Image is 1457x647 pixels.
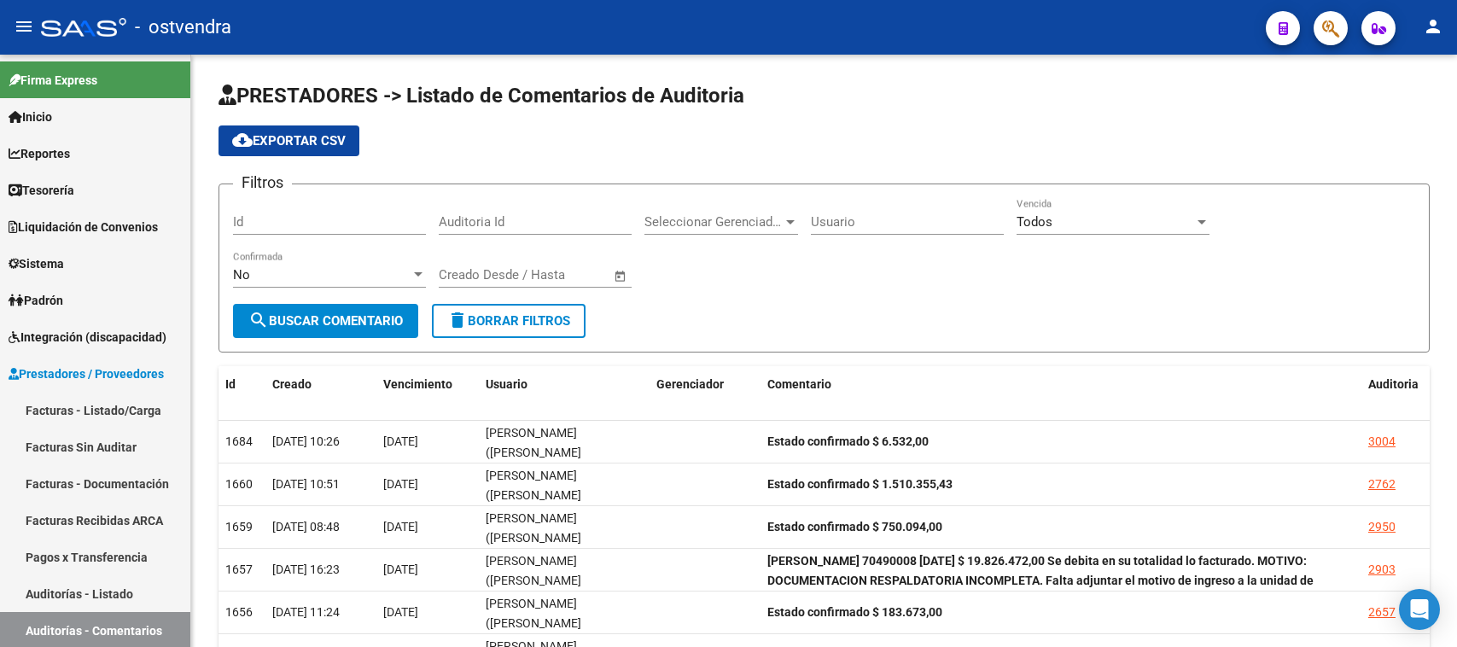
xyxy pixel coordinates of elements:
[232,133,346,149] span: Exportar CSV
[447,310,468,330] mat-icon: delete
[248,313,403,329] span: Buscar Comentario
[9,218,158,236] span: Liquidación de Convenios
[265,366,376,403] datatable-header-cell: Creado
[1368,560,1396,580] div: 2903
[225,377,236,391] span: Id
[248,310,269,330] mat-icon: search
[1368,432,1396,452] div: 3004
[383,477,418,491] span: [DATE]
[486,554,584,626] span: [PERSON_NAME] ([PERSON_NAME][EMAIL_ADDRESS][DOMAIN_NAME])
[439,267,508,283] input: Fecha inicio
[767,520,942,533] strong: Estado confirmado $ 750.094,00
[486,377,527,391] span: Usuario
[9,108,52,126] span: Inicio
[9,291,63,310] span: Padrón
[272,377,312,391] span: Creado
[9,328,166,347] span: Integración (discapacidad)
[9,364,164,383] span: Prestadores / Proveedores
[650,366,761,403] datatable-header-cell: Gerenciador
[644,214,783,230] span: Seleccionar Gerenciador
[272,477,340,491] span: [DATE] 10:51
[1368,377,1419,391] span: Auditoria
[9,71,97,90] span: Firma Express
[1368,517,1396,537] div: 2950
[9,254,64,273] span: Sistema
[14,16,34,37] mat-icon: menu
[1368,603,1396,622] div: 2657
[219,366,265,403] datatable-header-cell: Id
[656,377,724,391] span: Gerenciador
[383,605,418,619] span: [DATE]
[383,434,418,448] span: [DATE]
[225,520,253,533] span: 1659
[1399,589,1440,630] div: Open Intercom Messenger
[447,313,570,329] span: Borrar Filtros
[376,366,479,403] datatable-header-cell: Vencimiento
[383,377,452,391] span: Vencimiento
[761,366,1361,403] datatable-header-cell: Comentario
[479,366,650,403] datatable-header-cell: Usuario
[272,562,340,576] span: [DATE] 16:23
[383,520,418,533] span: [DATE]
[225,477,253,491] span: 1660
[135,9,231,46] span: - ostvendra
[767,605,942,619] strong: Estado confirmado $ 183.673,00
[1368,475,1396,494] div: 2762
[1423,16,1443,37] mat-icon: person
[272,434,340,448] span: [DATE] 10:26
[523,267,606,283] input: Fecha fin
[9,144,70,163] span: Reportes
[1017,214,1052,230] span: Todos
[486,469,584,540] span: [PERSON_NAME] ([PERSON_NAME][EMAIL_ADDRESS][DOMAIN_NAME])
[219,84,744,108] span: PRESTADORES -> Listado de Comentarios de Auditoria
[486,511,584,583] span: [PERSON_NAME] ([PERSON_NAME][EMAIL_ADDRESS][DOMAIN_NAME])
[767,434,929,448] strong: Estado confirmado $ 6.532,00
[767,377,831,391] span: Comentario
[272,605,340,619] span: [DATE] 11:24
[225,434,253,448] span: 1684
[233,304,418,338] button: Buscar Comentario
[225,605,253,619] span: 1656
[432,304,586,338] button: Borrar Filtros
[767,477,953,491] strong: Estado confirmado $ 1.510.355,43
[9,181,74,200] span: Tesorería
[272,520,340,533] span: [DATE] 08:48
[611,266,631,286] button: Open calendar
[232,130,253,150] mat-icon: cloud_download
[233,267,250,283] span: No
[1361,366,1430,403] datatable-header-cell: Auditoria
[219,125,359,156] button: Exportar CSV
[383,562,418,576] span: [DATE]
[225,562,253,576] span: 1657
[233,171,292,195] h3: Filtros
[486,426,584,498] span: [PERSON_NAME] ([PERSON_NAME][EMAIL_ADDRESS][DOMAIN_NAME])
